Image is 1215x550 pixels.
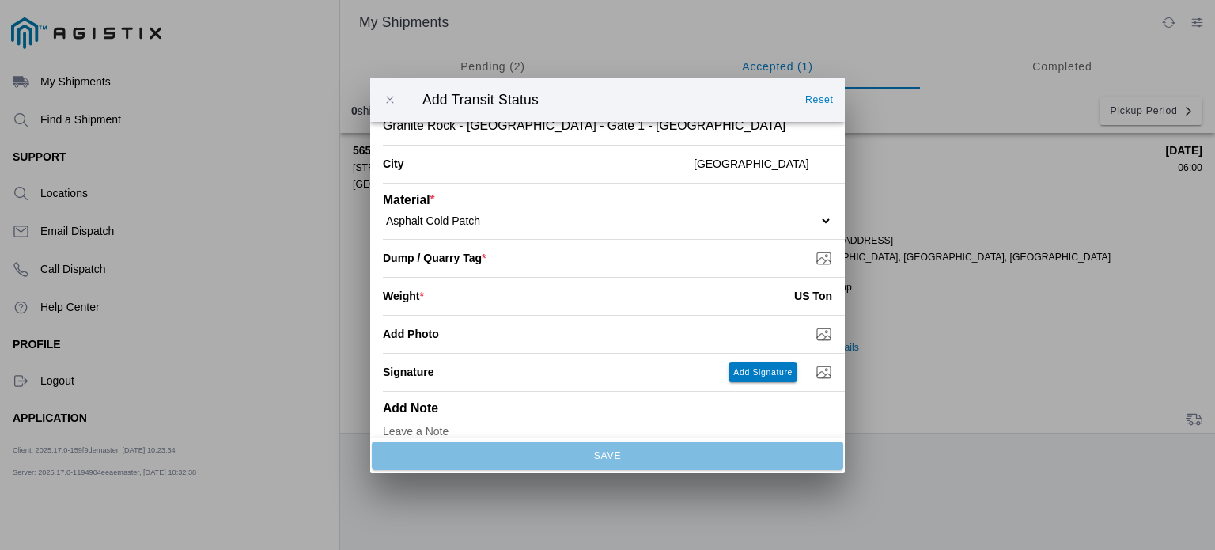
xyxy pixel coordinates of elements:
[383,366,434,378] label: Signature
[383,192,720,207] ion-label: Material
[729,362,797,381] ion-button: Add Signature
[407,91,797,108] ion-title: Add Transit Status
[799,87,840,112] ion-button: Reset
[383,290,424,302] ion-label: Weight
[794,290,832,302] ion-label: US Ton
[383,157,681,170] ion-label: City
[383,119,785,133] span: Granite Rock - [GEOGRAPHIC_DATA] - Gate 1 - [GEOGRAPHIC_DATA]
[383,400,720,415] ion-label: Add Note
